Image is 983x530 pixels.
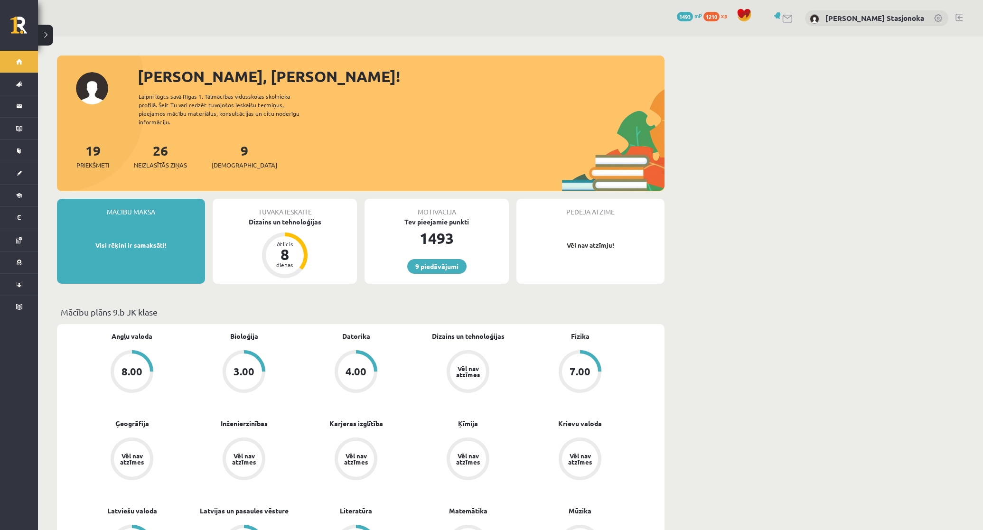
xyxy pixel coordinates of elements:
[61,306,661,318] p: Mācību plāns 9.b JK klase
[365,217,509,227] div: Tev pieejamie punkti
[524,437,636,482] a: Vēl nav atzīmes
[449,506,487,516] a: Matemātika
[521,241,660,250] p: Vēl nav atzīmju!
[213,199,357,217] div: Tuvākā ieskaite
[342,331,370,341] a: Datorika
[230,331,258,341] a: Bioloģija
[343,453,369,465] div: Vēl nav atzīmes
[558,418,602,428] a: Krievu valoda
[231,453,257,465] div: Vēl nav atzīmes
[412,350,524,395] a: Vēl nav atzīmes
[455,453,481,465] div: Vēl nav atzīmes
[271,241,299,247] div: Atlicis
[300,350,412,395] a: 4.00
[271,262,299,268] div: dienas
[458,418,478,428] a: Ķīmija
[569,506,591,516] a: Mūzika
[213,217,357,279] a: Dizains un tehnoloģijas Atlicis 8 dienas
[138,65,665,88] div: [PERSON_NAME], [PERSON_NAME]!
[122,366,142,377] div: 8.00
[703,12,732,19] a: 1210 xp
[107,506,157,516] a: Latviešu valoda
[188,350,300,395] a: 3.00
[76,142,109,170] a: 19Priekšmeti
[570,366,590,377] div: 7.00
[412,437,524,482] a: Vēl nav atzīmes
[571,331,590,341] a: Fizika
[432,331,505,341] a: Dizains un tehnoloģijas
[213,217,357,227] div: Dizains un tehnoloģijas
[455,365,481,378] div: Vēl nav atzīmes
[810,14,819,24] img: Darja Stasjonoka
[365,199,509,217] div: Motivācija
[76,350,188,395] a: 8.00
[825,13,924,23] a: [PERSON_NAME] Stasjonoka
[365,227,509,250] div: 1493
[407,259,467,274] a: 9 piedāvājumi
[524,350,636,395] a: 7.00
[677,12,693,21] span: 1493
[694,12,702,19] span: mP
[329,418,383,428] a: Karjeras izglītība
[188,437,300,482] a: Vēl nav atzīmes
[134,160,187,170] span: Neizlasītās ziņas
[346,366,366,377] div: 4.00
[200,506,289,516] a: Latvijas un pasaules vēsture
[300,437,412,482] a: Vēl nav atzīmes
[212,160,277,170] span: [DEMOGRAPHIC_DATA]
[134,142,187,170] a: 26Neizlasītās ziņas
[62,241,200,250] p: Visi rēķini ir samaksāti!
[721,12,727,19] span: xp
[703,12,720,21] span: 1210
[516,199,665,217] div: Pēdējā atzīme
[115,418,149,428] a: Ģeogrāfija
[221,418,268,428] a: Inženierzinības
[340,506,372,516] a: Literatūra
[234,366,254,377] div: 3.00
[139,92,316,126] div: Laipni lūgts savā Rīgas 1. Tālmācības vidusskolas skolnieka profilā. Šeit Tu vari redzēt tuvojošo...
[10,17,38,40] a: Rīgas 1. Tālmācības vidusskola
[677,12,702,19] a: 1493 mP
[57,199,205,217] div: Mācību maksa
[76,160,109,170] span: Priekšmeti
[119,453,145,465] div: Vēl nav atzīmes
[212,142,277,170] a: 9[DEMOGRAPHIC_DATA]
[76,437,188,482] a: Vēl nav atzīmes
[112,331,152,341] a: Angļu valoda
[567,453,593,465] div: Vēl nav atzīmes
[271,247,299,262] div: 8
